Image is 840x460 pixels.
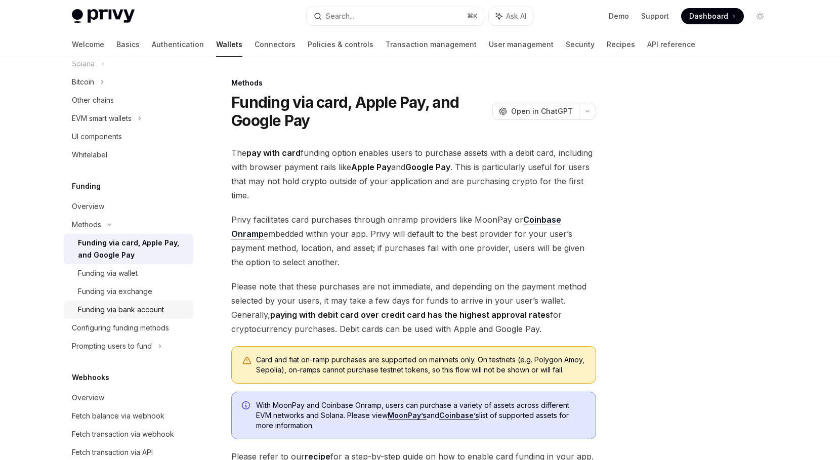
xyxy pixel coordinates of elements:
a: MoonPay’s [388,411,427,420]
div: Funding via wallet [78,267,138,279]
span: Ask AI [506,11,526,21]
div: Funding via exchange [78,285,152,298]
a: Security [566,32,595,57]
h5: Webhooks [72,371,109,384]
a: Configuring funding methods [64,319,193,337]
svg: Info [242,401,252,411]
a: Fetch balance via webhook [64,407,193,425]
h1: Funding via card, Apple Pay, and Google Pay [231,93,488,130]
strong: paying with debit card over credit card has the highest approval rates [270,310,550,320]
a: Dashboard [681,8,744,24]
svg: Warning [242,356,252,366]
a: Funding via wallet [64,264,193,282]
a: Other chains [64,91,193,109]
a: Funding via exchange [64,282,193,301]
span: Dashboard [689,11,728,21]
a: UI components [64,128,193,146]
div: Methods [72,219,101,231]
a: Authentication [152,32,204,57]
div: Fetch balance via webhook [72,410,164,422]
div: Funding via bank account [78,304,164,316]
a: Whitelabel [64,146,193,164]
div: Prompting users to fund [72,340,152,352]
div: EVM smart wallets [72,112,132,124]
span: Please note that these purchases are not immediate, and depending on the payment method selected ... [231,279,596,336]
a: Transaction management [386,32,477,57]
a: Overview [64,197,193,216]
div: Other chains [72,94,114,106]
div: UI components [72,131,122,143]
h5: Funding [72,180,101,192]
button: Open in ChatGPT [492,103,579,120]
span: The funding option enables users to purchase assets with a debit card, including with browser pay... [231,146,596,202]
div: Card and fiat on-ramp purchases are supported on mainnets only. On testnets (e.g. Polygon Amoy, S... [256,355,585,375]
div: Whitelabel [72,149,107,161]
a: User management [489,32,554,57]
strong: Google Pay [405,162,450,172]
a: Policies & controls [308,32,373,57]
div: Search... [326,10,354,22]
img: light logo [72,9,135,23]
a: Recipes [607,32,635,57]
div: Methods [231,78,596,88]
a: Wallets [216,32,242,57]
a: Welcome [72,32,104,57]
a: Overview [64,389,193,407]
span: With MoonPay and Coinbase Onramp, users can purchase a variety of assets across different EVM net... [256,400,585,431]
button: Toggle dark mode [752,8,768,24]
div: Fetch transaction via API [72,446,153,458]
a: Connectors [255,32,296,57]
div: Funding via card, Apple Pay, and Google Pay [78,237,187,261]
a: Coinbase’s [439,411,479,420]
strong: pay with card [246,148,301,158]
div: Overview [72,200,104,213]
a: API reference [647,32,695,57]
a: Demo [609,11,629,21]
button: Search...⌘K [307,7,484,25]
span: ⌘ K [467,12,478,20]
div: Configuring funding methods [72,322,169,334]
strong: Apple Pay [351,162,391,172]
div: Overview [72,392,104,404]
a: Funding via card, Apple Pay, and Google Pay [64,234,193,264]
button: Ask AI [489,7,533,25]
a: Basics [116,32,140,57]
span: Privy facilitates card purchases through onramp providers like MoonPay or embedded within your ap... [231,213,596,269]
div: Bitcoin [72,76,94,88]
a: Support [641,11,669,21]
div: Fetch transaction via webhook [72,428,174,440]
a: Fetch transaction via webhook [64,425,193,443]
span: Open in ChatGPT [511,106,573,116]
a: Funding via bank account [64,301,193,319]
